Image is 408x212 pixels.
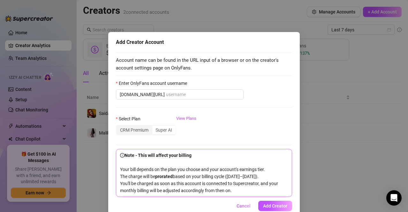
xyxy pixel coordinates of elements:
[258,201,292,211] button: Add Creator
[120,91,165,98] span: [DOMAIN_NAME][URL]
[120,153,278,193] span: Your bill depends on the plan you choose and your account's earnings tier. The charge will be bas...
[116,125,176,135] div: segmented control
[116,115,145,122] label: Select Plan
[231,201,256,211] button: Cancel
[120,153,192,158] strong: Note - This will affect your billing
[120,153,125,158] span: info-circle
[116,57,292,72] span: Account name can be found in the URL input of a browser or on the creator's account settings page...
[116,80,191,87] label: Enter OnlyFans account username
[176,115,196,141] a: View Plans
[117,126,152,135] div: CRM Premium
[152,126,176,135] div: Super AI
[155,174,173,179] b: prorated
[237,203,251,208] span: Cancel
[166,91,240,98] input: Enter OnlyFans account username
[386,190,402,206] div: Open Intercom Messenger
[263,203,287,208] span: Add Creator
[116,38,292,46] div: Add Creator Account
